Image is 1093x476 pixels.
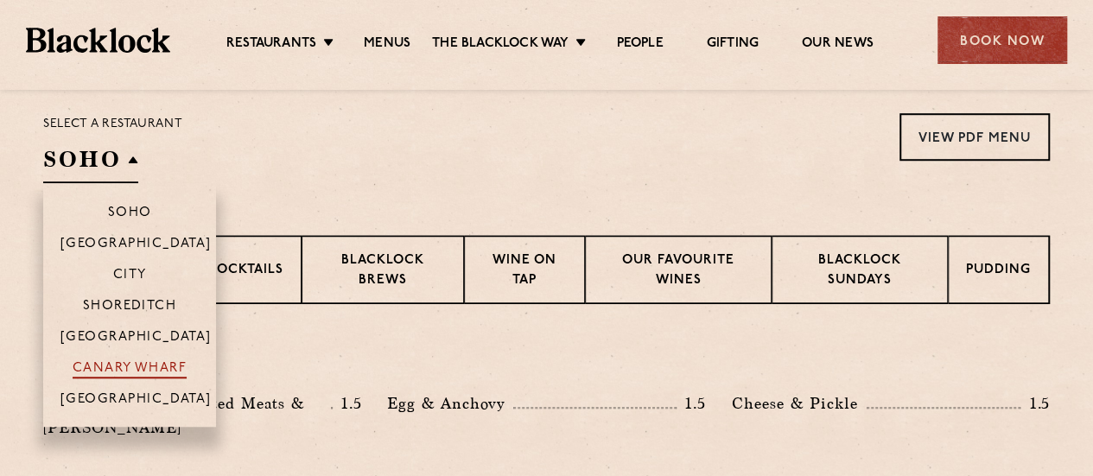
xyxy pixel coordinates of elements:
[83,299,177,316] p: Shoreditch
[60,392,212,409] p: [GEOGRAPHIC_DATA]
[320,251,446,292] p: Blacklock Brews
[616,35,663,54] a: People
[677,392,706,415] p: 1.5
[966,261,1031,282] p: Pudding
[108,206,152,223] p: Soho
[482,251,567,292] p: Wine on Tap
[790,251,930,292] p: Blacklock Sundays
[26,28,170,52] img: BL_Textured_Logo-footer-cropped.svg
[60,330,212,347] p: [GEOGRAPHIC_DATA]
[432,35,569,54] a: The Blacklock Way
[899,113,1050,161] a: View PDF Menu
[333,392,362,415] p: 1.5
[60,237,212,254] p: [GEOGRAPHIC_DATA]
[43,347,1050,370] h3: Pre Chop Bites
[802,35,874,54] a: Our News
[43,144,138,183] h2: SOHO
[1020,392,1050,415] p: 1.5
[364,35,410,54] a: Menus
[113,268,147,285] p: City
[226,35,316,54] a: Restaurants
[207,261,283,282] p: Cocktails
[387,391,513,416] p: Egg & Anchovy
[707,35,759,54] a: Gifting
[603,251,753,292] p: Our favourite wines
[73,361,187,378] p: Canary Wharf
[43,113,182,136] p: Select a restaurant
[937,16,1067,64] div: Book Now
[732,391,867,416] p: Cheese & Pickle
